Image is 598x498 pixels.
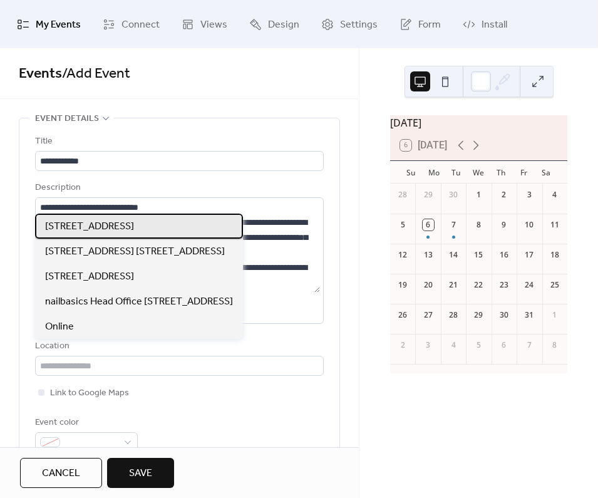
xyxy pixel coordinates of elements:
div: Location [35,339,321,354]
button: Cancel [20,458,102,488]
div: 30 [448,189,459,200]
div: 19 [397,279,408,291]
div: 10 [523,219,535,231]
div: Sa [535,161,557,184]
div: Description [35,180,321,195]
div: 5 [397,219,408,231]
span: Form [418,15,441,34]
span: Save [129,466,152,481]
div: 13 [423,249,434,261]
span: Settings [340,15,378,34]
div: 4 [549,189,560,200]
div: 20 [423,279,434,291]
div: 3 [423,340,434,351]
span: / Add Event [62,60,130,88]
div: 2 [397,340,408,351]
a: Views [172,5,237,43]
div: Th [490,161,512,184]
div: 18 [549,249,560,261]
div: 14 [448,249,459,261]
div: Fr [512,161,535,184]
div: 1 [549,309,560,321]
span: Connect [121,15,160,34]
div: Su [400,161,423,184]
div: Event color [35,415,135,430]
div: 8 [473,219,484,231]
div: 23 [498,279,510,291]
div: 6 [423,219,434,231]
span: Views [200,15,227,34]
a: Design [240,5,309,43]
span: Online [45,319,74,335]
span: [STREET_ADDRESS] [45,269,134,284]
div: 30 [498,309,510,321]
div: 15 [473,249,484,261]
div: 6 [498,340,510,351]
div: We [468,161,490,184]
span: [STREET_ADDRESS] [STREET_ADDRESS] [45,244,225,259]
div: Tu [445,161,468,184]
a: Settings [312,5,387,43]
span: [STREET_ADDRESS] [45,219,134,234]
span: Link to Google Maps [50,386,129,401]
span: Install [482,15,507,34]
a: Events [19,60,62,88]
div: 31 [523,309,535,321]
div: Title [35,134,321,149]
span: My Events [36,15,81,34]
div: 28 [397,189,408,200]
span: nailbasics Head Office [STREET_ADDRESS] [45,294,233,309]
div: 21 [448,279,459,291]
div: 8 [549,340,560,351]
div: 5 [473,340,484,351]
span: Cancel [42,466,80,481]
div: 24 [523,279,535,291]
a: Form [390,5,450,43]
a: Install [453,5,517,43]
div: 3 [523,189,535,200]
div: 2 [498,189,510,200]
span: Event details [35,112,99,127]
div: 9 [498,219,510,231]
div: 12 [397,249,408,261]
div: 29 [473,309,484,321]
div: 25 [549,279,560,291]
div: 22 [473,279,484,291]
div: 4 [448,340,459,351]
div: 29 [423,189,434,200]
div: 11 [549,219,560,231]
div: 7 [523,340,535,351]
div: 27 [423,309,434,321]
div: 16 [498,249,510,261]
div: 7 [448,219,459,231]
a: Connect [93,5,169,43]
div: Mo [423,161,445,184]
div: 1 [473,189,484,200]
span: Design [268,15,299,34]
button: Save [107,458,174,488]
a: My Events [8,5,90,43]
div: 26 [397,309,408,321]
div: 17 [523,249,535,261]
div: [DATE] [390,115,567,130]
div: 28 [448,309,459,321]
